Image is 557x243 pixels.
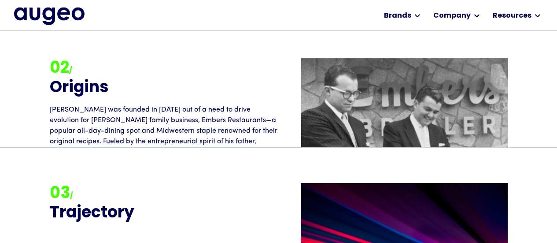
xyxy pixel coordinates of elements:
div: Company [433,11,470,21]
h2: Trajectory [50,205,279,223]
strong: / [69,68,72,75]
a: home [14,7,85,25]
strong: 03 [50,186,70,202]
h2: Origins [50,80,279,97]
div: Resources [492,11,531,21]
div: Brands [384,11,411,21]
strong: / [70,193,73,200]
strong: 02 [50,61,69,77]
img: Augeo's full logo in midnight blue. [14,7,85,25]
